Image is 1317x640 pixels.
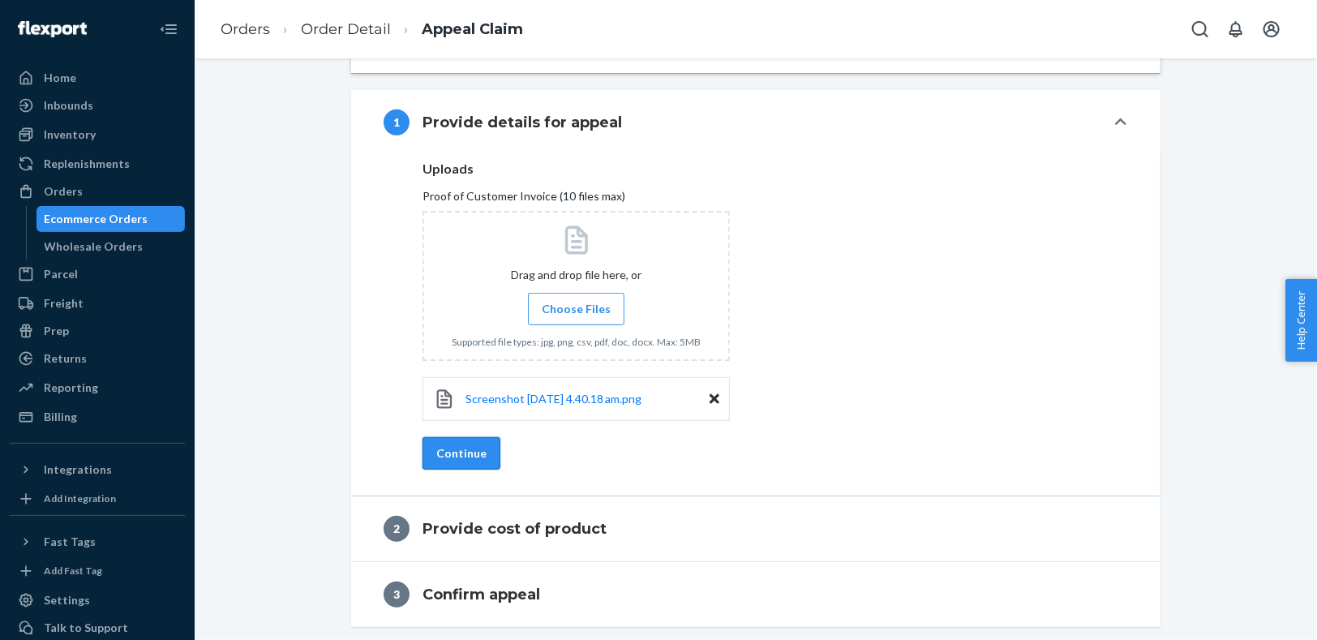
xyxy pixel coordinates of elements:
a: Orders [10,178,185,204]
div: Inbounds [44,97,93,114]
button: Open account menu [1255,13,1288,45]
div: Billing [44,409,77,425]
button: 2Provide cost of product [351,496,1160,561]
h4: Provide details for appeal [423,112,622,133]
button: Open notifications [1220,13,1252,45]
span: Proof of Customer Invoice (10 files max) [423,188,625,211]
a: Inventory [10,122,185,148]
div: 1 [384,110,410,135]
div: Talk to Support [44,620,128,636]
div: Replenishments [44,156,130,172]
h4: Confirm appeal [423,584,540,605]
a: Replenishments [10,151,185,177]
ol: breadcrumbs [208,6,536,54]
button: Integrations [10,457,185,483]
div: Integrations [44,462,112,478]
div: Prep [44,323,69,339]
a: Settings [10,587,185,613]
button: Continue [423,437,500,470]
a: Ecommerce Orders [36,206,186,232]
div: Orders [44,183,83,200]
div: Wholesale Orders [45,238,144,255]
a: Order Detail [301,20,391,38]
img: Flexport logo [18,21,87,37]
div: Settings [44,592,90,608]
h4: Uploads [423,161,730,176]
a: Wholesale Orders [36,234,186,260]
div: Add Fast Tag [44,564,102,578]
div: Returns [44,350,87,367]
div: Reporting [44,380,98,396]
a: Add Integration [10,489,185,509]
a: Home [10,65,185,91]
button: Open Search Box [1184,13,1216,45]
a: Appeal Claim [422,20,523,38]
a: Screenshot [DATE] 4.40.18 am.png [465,391,641,407]
button: Fast Tags [10,529,185,555]
span: Screenshot [DATE] 4.40.18 am.png [465,392,641,406]
a: Add Fast Tag [10,561,185,581]
button: 1Provide details for appeal [351,90,1160,155]
h4: Provide cost of product [423,518,607,539]
div: Inventory [44,127,96,143]
a: Freight [10,290,185,316]
button: Help Center [1285,279,1317,362]
span: Choose Files [542,301,611,317]
div: 2 [384,516,410,542]
button: 3Confirm appeal [351,562,1160,627]
a: Billing [10,404,185,430]
div: Home [44,70,76,86]
div: Ecommerce Orders [45,211,148,227]
div: Add Integration [44,492,116,505]
a: Prep [10,318,185,344]
a: Inbounds [10,92,185,118]
a: Orders [221,20,270,38]
div: Parcel [44,266,78,282]
div: Fast Tags [44,534,96,550]
a: Returns [10,346,185,372]
a: Parcel [10,261,185,287]
div: 3 [384,582,410,608]
div: Freight [44,295,84,311]
button: Close Navigation [152,13,185,45]
a: Reporting [10,375,185,401]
